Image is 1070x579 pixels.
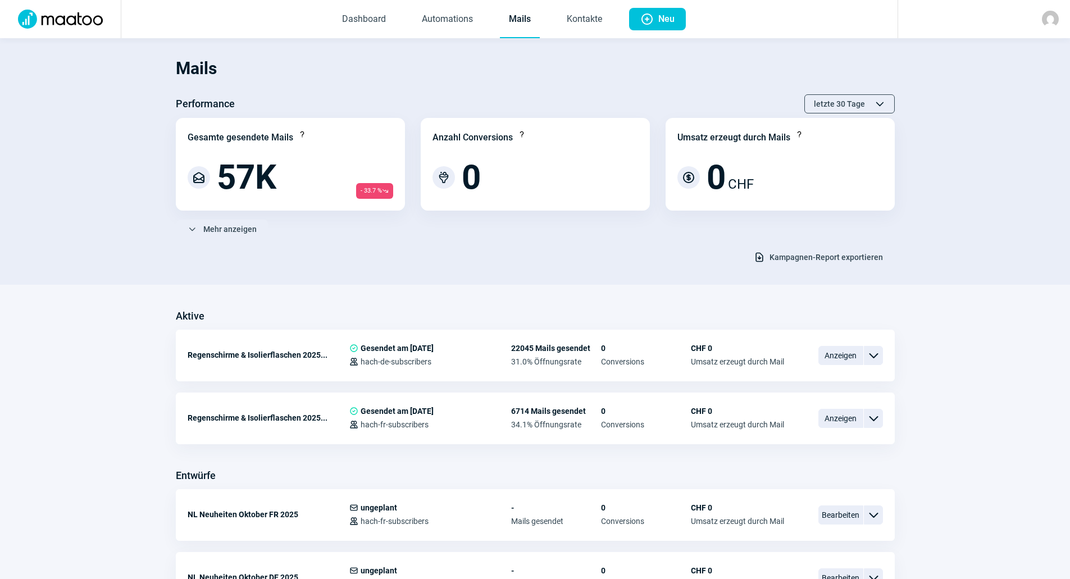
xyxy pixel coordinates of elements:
span: Umsatz erzeugt durch Mail [691,420,784,429]
span: - [511,566,601,575]
div: Regenschirme & Isolierflaschen 2025... [188,344,349,366]
span: CHF [728,174,754,194]
a: Dashboard [333,1,395,38]
span: 0 [601,503,691,512]
span: ungeplant [361,503,397,512]
span: 0 [601,566,691,575]
span: 0 [601,407,691,416]
div: Anzahl Conversions [432,131,513,144]
span: Mails gesendet [511,517,601,526]
span: Bearbeiten [818,505,863,525]
h3: Performance [176,95,235,113]
span: CHF 0 [691,344,784,353]
span: Umsatz erzeugt durch Mail [691,357,784,366]
span: Mehr anzeigen [203,220,257,238]
span: Conversions [601,517,691,526]
span: hach-fr-subscribers [361,420,429,429]
span: hach-de-subscribers [361,357,431,366]
span: - [511,503,601,512]
span: 57K [217,161,276,194]
span: Conversions [601,357,691,366]
a: Mails [500,1,540,38]
span: 0 [462,161,481,194]
span: 22045 Mails gesendet [511,344,601,353]
span: - 33.7 % [356,183,393,199]
span: hach-fr-subscribers [361,517,429,526]
button: Kampagnen-Report exportieren [742,248,895,267]
span: Kampagnen-Report exportieren [770,248,883,266]
h3: Entwürfe [176,467,216,485]
a: Automations [413,1,482,38]
button: Neu [629,8,686,30]
span: Conversions [601,420,691,429]
span: Gesendet am [DATE] [361,344,434,353]
div: Regenschirme & Isolierflaschen 2025... [188,407,349,429]
div: Umsatz erzeugt durch Mails [677,131,790,144]
span: Anzeigen [818,409,863,428]
span: 34.1% Öffnungsrate [511,420,601,429]
img: avatar [1042,11,1059,28]
span: CHF 0 [691,566,784,575]
span: ungeplant [361,566,397,575]
span: Anzeigen [818,346,863,365]
span: Gesendet am [DATE] [361,407,434,416]
h1: Mails [176,49,895,88]
button: Mehr anzeigen [176,220,268,239]
span: Neu [658,8,675,30]
span: 6714 Mails gesendet [511,407,601,416]
a: Kontakte [558,1,611,38]
span: 0 [601,344,691,353]
h3: Aktive [176,307,204,325]
span: 31.0% Öffnungsrate [511,357,601,366]
img: Logo [11,10,110,29]
div: Gesamte gesendete Mails [188,131,293,144]
span: CHF 0 [691,407,784,416]
span: letzte 30 Tage [814,95,865,113]
span: Umsatz erzeugt durch Mail [691,517,784,526]
span: CHF 0 [691,503,784,512]
div: NL Neuheiten Oktober FR 2025 [188,503,349,526]
span: 0 [707,161,726,194]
